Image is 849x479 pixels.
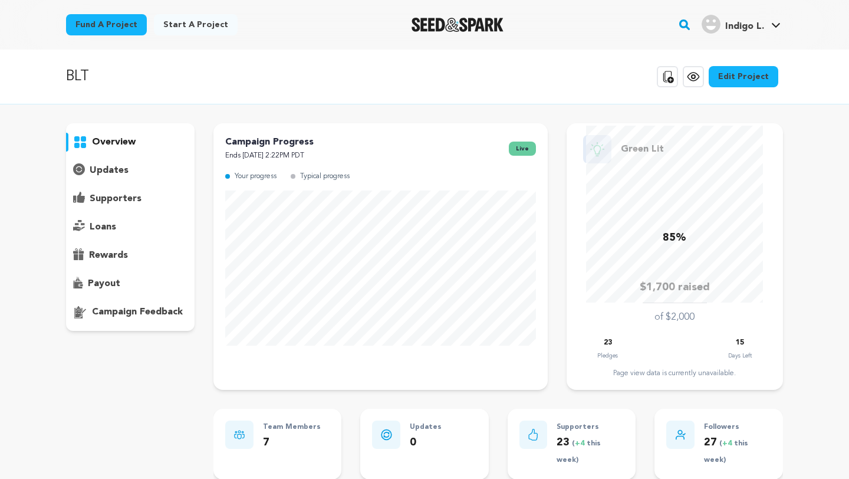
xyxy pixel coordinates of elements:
a: Fund a project [66,14,147,35]
p: loans [90,220,116,234]
p: Followers [704,421,771,434]
p: of $2,000 [654,310,695,324]
p: 23 [557,434,624,468]
button: campaign feedback [66,303,195,321]
span: +4 [575,440,587,447]
a: Edit Project [709,66,778,87]
div: Indigo L.'s Profile [702,15,764,34]
p: supporters [90,192,141,206]
span: ( this week) [704,440,748,464]
p: Days Left [728,350,752,362]
p: 23 [604,336,612,350]
p: Campaign Progress [225,135,314,149]
button: loans [66,218,195,237]
a: Indigo L.'s Profile [699,12,783,34]
span: +4 [722,440,734,447]
p: Your progress [235,170,277,183]
img: Seed&Spark Logo Dark Mode [412,18,504,32]
button: updates [66,161,195,180]
button: payout [66,274,195,293]
p: Ends [DATE] 2:22PM PDT [225,149,314,163]
p: 27 [704,434,771,468]
p: Supporters [557,421,624,434]
span: live [509,142,536,156]
p: Pledges [597,350,618,362]
span: Indigo L. [725,22,764,31]
button: rewards [66,246,195,265]
p: updates [90,163,129,178]
p: Updates [410,421,442,434]
span: Indigo L.'s Profile [699,12,783,37]
button: supporters [66,189,195,208]
p: overview [92,135,136,149]
p: rewards [89,248,128,263]
a: Seed&Spark Homepage [412,18,504,32]
p: 7 [263,434,321,451]
p: 85% [663,229,686,247]
div: Page view data is currently unavailable. [578,369,771,378]
span: ( this week) [557,440,601,464]
img: user.png [702,15,720,34]
button: overview [66,133,195,152]
p: Typical progress [300,170,350,183]
p: campaign feedback [92,305,183,319]
p: 15 [736,336,744,350]
a: Start a project [154,14,238,35]
p: BLT [66,66,89,87]
p: Team Members [263,421,321,434]
p: payout [88,277,120,291]
p: 0 [410,434,442,451]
